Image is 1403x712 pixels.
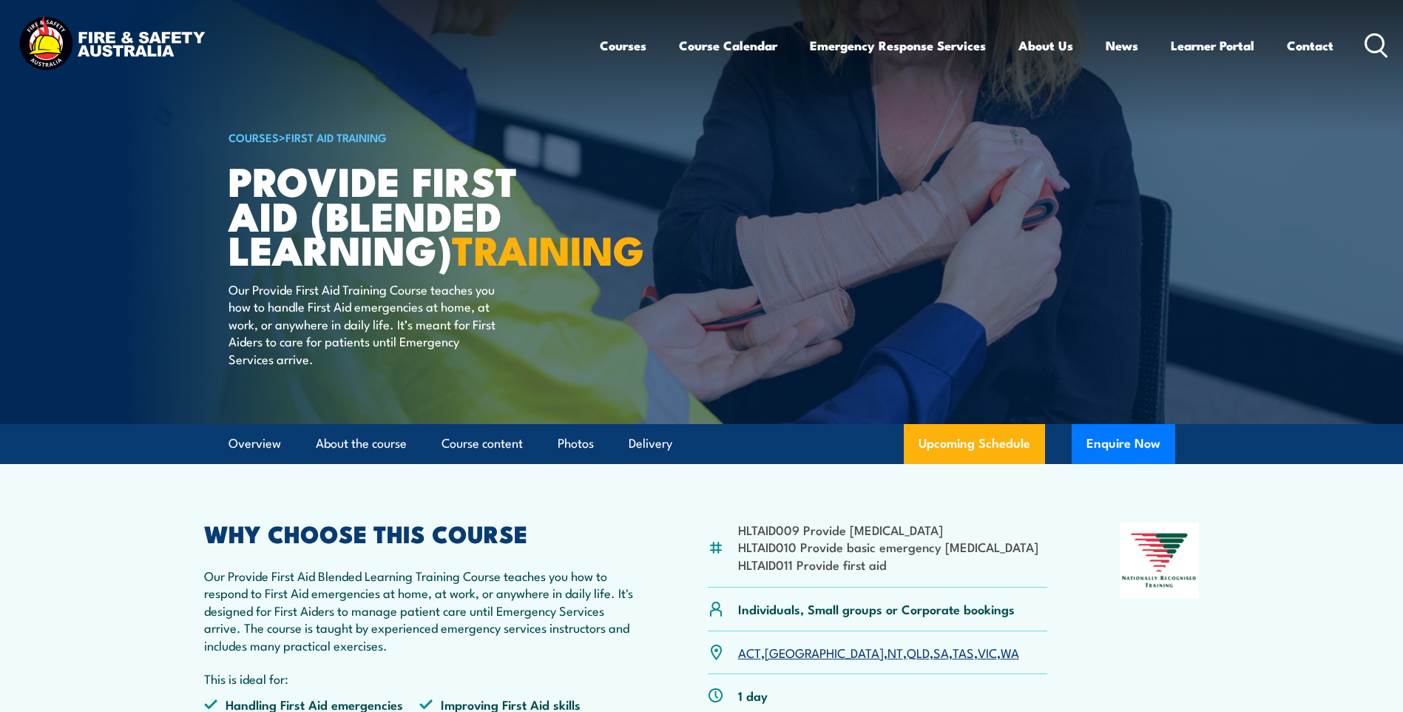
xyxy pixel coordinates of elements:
a: Upcoming Schedule [904,424,1045,464]
a: Delivery [629,424,672,463]
h6: > [229,128,594,146]
a: SA [933,643,949,661]
li: HLTAID009 Provide [MEDICAL_DATA] [738,521,1038,538]
a: Courses [600,26,646,65]
p: Our Provide First Aid Training Course teaches you how to handle First Aid emergencies at home, at... [229,281,498,367]
button: Enquire Now [1072,424,1175,464]
a: About the course [316,424,407,463]
a: ACT [738,643,761,661]
a: About Us [1018,26,1073,65]
a: First Aid Training [285,129,387,145]
a: QLD [907,643,930,661]
a: VIC [978,643,997,661]
a: News [1106,26,1138,65]
a: Contact [1287,26,1333,65]
li: HLTAID011 Provide first aid [738,556,1038,573]
img: Nationally Recognised Training logo. [1120,523,1200,598]
p: Individuals, Small groups or Corporate bookings [738,600,1015,617]
a: COURSES [229,129,279,145]
li: HLTAID010 Provide basic emergency [MEDICAL_DATA] [738,538,1038,555]
a: NT [888,643,903,661]
p: Our Provide First Aid Blended Learning Training Course teaches you how to respond to First Aid em... [204,567,636,654]
p: , , , , , , , [738,644,1019,661]
a: Learner Portal [1171,26,1254,65]
a: Emergency Response Services [810,26,986,65]
h1: Provide First Aid (Blended Learning) [229,163,594,266]
h2: WHY CHOOSE THIS COURSE [204,523,636,543]
a: Course Calendar [679,26,777,65]
p: This is ideal for: [204,670,636,687]
a: Course content [442,424,523,463]
a: TAS [953,643,974,661]
a: Overview [229,424,281,463]
strong: TRAINING [452,218,644,279]
a: Photos [558,424,594,463]
a: [GEOGRAPHIC_DATA] [765,643,884,661]
p: 1 day [738,687,768,704]
a: WA [1001,643,1019,661]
